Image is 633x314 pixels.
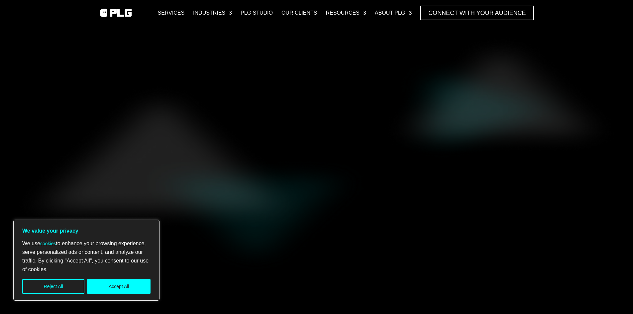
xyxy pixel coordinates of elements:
[241,6,273,20] a: PLG Studio
[326,6,366,20] a: Resources
[40,241,56,246] a: cookies
[375,6,412,20] a: About PLG
[22,239,151,274] p: We use to enhance your browsing experience, serve personalized ads or content, and analyze our tr...
[158,6,184,20] a: Services
[193,6,232,20] a: Industries
[87,279,151,294] button: Accept All
[420,6,534,20] a: Connect with Your Audience
[281,6,317,20] a: Our Clients
[13,220,159,301] div: We value your privacy
[22,227,151,235] p: We value your privacy
[22,279,84,294] button: Reject All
